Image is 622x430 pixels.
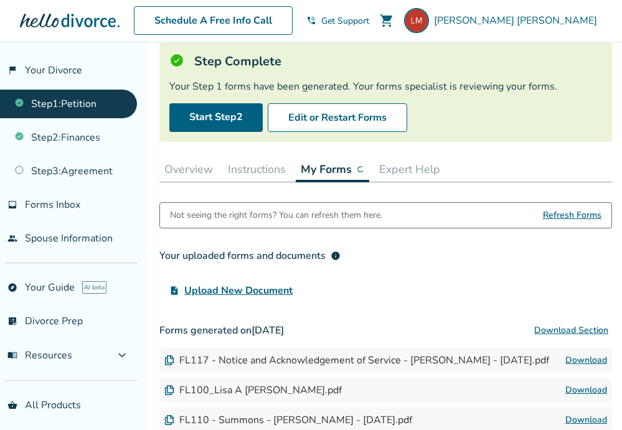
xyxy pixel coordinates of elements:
h3: Forms generated on [DATE] [159,318,612,343]
img: Document [164,385,174,395]
button: My Forms [296,157,369,182]
a: Schedule A Free Info Call [134,6,293,35]
span: explore [7,283,17,292]
span: Resources [7,348,72,362]
button: Edit or Restart Forms [268,103,407,132]
button: Expert Help [374,157,445,182]
img: lisamozden@gmail.com [404,8,429,33]
button: Instructions [223,157,291,182]
span: info [331,251,341,261]
span: expand_more [115,348,130,363]
img: ... [357,166,364,173]
span: inbox [7,200,17,210]
span: Forms Inbox [25,198,80,212]
span: [PERSON_NAME] [PERSON_NAME] [434,14,602,27]
span: Upload New Document [184,283,293,298]
span: list_alt_check [7,316,17,326]
span: shopping_basket [7,400,17,410]
span: shopping_cart [379,13,394,28]
div: FL117 - Notice and Acknowledgement of Service - [PERSON_NAME] - [DATE].pdf [164,353,549,367]
span: Refresh Forms [543,203,601,228]
div: Your uploaded forms and documents [159,248,341,263]
span: flag_2 [7,65,17,75]
span: upload_file [169,286,179,296]
span: people [7,233,17,243]
div: Not seeing the right forms? You can refresh them here. [170,203,382,228]
span: Get Support [321,15,369,27]
div: FL100_Lisa A [PERSON_NAME].pdf [164,383,342,397]
iframe: Chat Widget [560,370,622,430]
div: FL110 - Summons - [PERSON_NAME] - [DATE].pdf [164,413,412,427]
button: Overview [159,157,218,182]
img: Document [164,355,174,365]
a: Download [565,353,607,368]
h5: Step Complete [194,53,281,70]
button: Download Section [530,318,612,343]
span: AI beta [82,281,106,294]
a: Start Step2 [169,103,263,132]
a: phone_in_talkGet Support [306,15,369,27]
span: menu_book [7,350,17,360]
div: Your Step 1 forms have been generated. Your forms specialist is reviewing your forms. [169,80,602,93]
span: phone_in_talk [306,16,316,26]
img: Document [164,415,174,425]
